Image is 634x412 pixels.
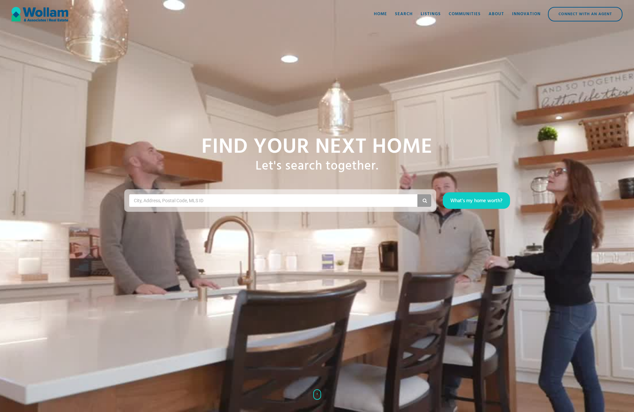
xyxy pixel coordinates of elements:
[445,4,485,24] a: Communities
[549,8,622,21] div: Connect with an Agent
[489,11,504,17] div: About
[391,4,417,24] a: Search
[395,11,413,17] div: Search
[370,4,391,24] a: Home
[201,136,433,159] h1: Find your NExt home
[256,159,378,174] h1: Let's search together.
[512,11,541,17] div: Innovation
[417,4,445,24] a: Listings
[443,192,510,209] a: What's my home worth?
[421,11,441,17] div: Listings
[133,196,210,206] input: City, Address, Postal Code, MLS ID
[417,194,431,207] button: Search
[485,4,508,24] a: About
[449,11,481,17] div: Communities
[508,4,545,24] a: Innovation
[374,11,387,17] div: Home
[12,4,68,24] a: home
[548,7,622,21] a: Connect with an Agent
